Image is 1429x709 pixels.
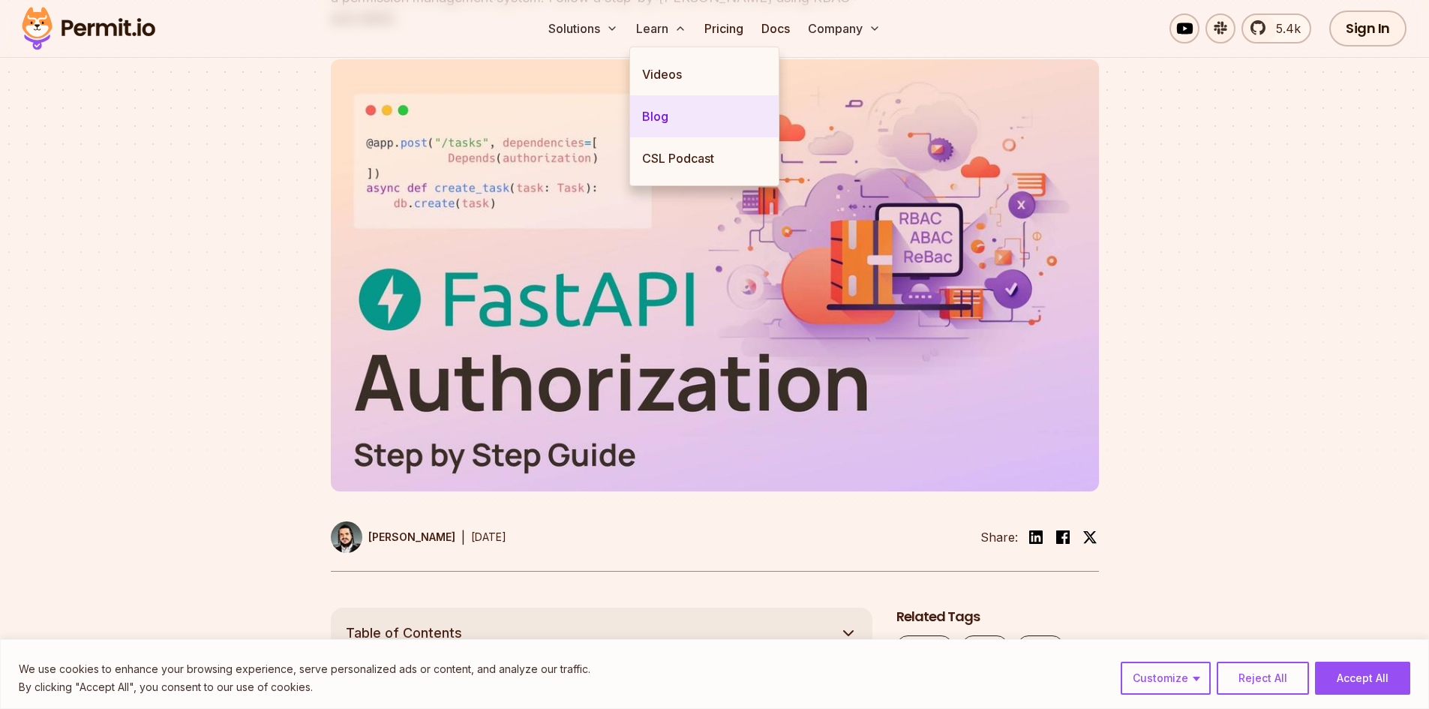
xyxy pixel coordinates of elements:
a: Docs [755,14,796,44]
button: Accept All [1315,662,1410,695]
span: 5.4k [1267,20,1301,38]
button: Table of Contents [331,608,872,659]
a: Videos [630,53,779,95]
a: CSL Podcast [630,137,779,179]
time: [DATE] [471,530,506,543]
img: Gabriel L. Manor [331,521,362,553]
a: Python [896,635,953,658]
button: Solutions [542,14,624,44]
p: By clicking "Accept All", you consent to our use of cookies. [19,678,590,696]
button: Company [802,14,887,44]
img: Permit logo [15,3,162,54]
button: Learn [630,14,692,44]
li: Share: [980,528,1018,546]
a: RBAC [962,635,1008,658]
p: [PERSON_NAME] [368,530,455,545]
img: How to Implement Authorization into a FastAPI Application [331,59,1099,491]
h2: Related Tags [896,608,1099,626]
a: Pricing [698,14,749,44]
button: Customize [1121,662,1211,695]
div: | [461,528,465,546]
p: We use cookies to enhance your browsing experience, serve personalized ads or content, and analyz... [19,660,590,678]
a: Sign In [1329,11,1406,47]
a: [PERSON_NAME] [331,521,455,553]
img: twitter [1082,530,1097,545]
a: 5.4k [1241,14,1311,44]
img: linkedin [1027,528,1045,546]
span: Table of Contents [346,623,462,644]
a: ABAC [1017,635,1064,658]
button: Reject All [1217,662,1309,695]
a: Blog [630,95,779,137]
img: facebook [1054,528,1072,546]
